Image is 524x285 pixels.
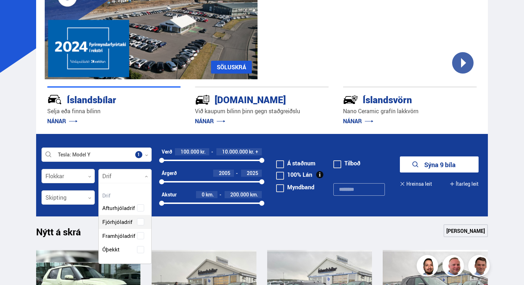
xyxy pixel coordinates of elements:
span: kr. [249,149,254,155]
div: Íslandsbílar [47,93,156,105]
a: SÖLUSKRÁ [211,61,252,74]
button: Ítarleg leit [450,176,479,192]
div: Íslandsvörn [343,93,451,105]
button: Hreinsa leit [400,176,432,192]
label: Tilboð [333,160,361,166]
span: kr. [200,149,206,155]
p: Við kaupum bílinn þinn gegn staðgreiðslu [195,107,329,115]
p: Nano Ceramic grafín lakkvörn [343,107,477,115]
div: Verð [162,149,172,155]
span: km. [250,192,258,197]
span: Framhjóladrif [102,231,135,241]
span: 10.000.000 [222,148,248,155]
span: Óþekkt [102,244,119,255]
div: Árgerð [162,170,177,176]
div: [DOMAIN_NAME] [195,93,303,105]
img: siFngHWaQ9KaOqBr.png [444,256,465,277]
span: Afturhjóladrif [102,203,135,213]
div: Akstur [162,192,177,197]
span: 2005 [219,170,230,176]
p: Selja eða finna bílinn [47,107,181,115]
img: JRvxyua_JYH6wB4c.svg [47,92,62,107]
span: 100.000 [181,148,199,155]
a: NÁNAR [47,117,78,125]
img: FbJEzSuNWCJXmdc-.webp [469,256,491,277]
span: 2025 [247,170,258,176]
img: nhp88E3Fdnt1Opn2.png [418,256,439,277]
h1: Nýtt á skrá [36,226,93,241]
span: km. [206,192,214,197]
label: 100% Lán [276,172,312,177]
label: Á staðnum [276,160,315,166]
a: NÁNAR [343,117,373,125]
a: NÁNAR [195,117,225,125]
img: -Svtn6bYgwAsiwNX.svg [343,92,358,107]
span: 200.000 [230,191,249,198]
a: [PERSON_NAME] [444,224,488,237]
label: Myndband [276,184,314,190]
span: Fjórhjóladrif [102,217,132,227]
button: Opna LiveChat spjallviðmót [6,3,27,24]
span: + [255,149,258,155]
img: tr5P-W3DuiFaO7aO.svg [195,92,210,107]
span: 0 [202,191,205,198]
button: Sýna 9 bíla [400,156,479,172]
